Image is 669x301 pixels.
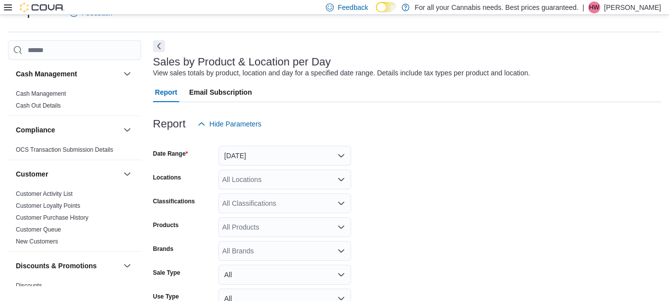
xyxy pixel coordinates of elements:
button: All [218,265,351,285]
h3: Cash Management [16,69,77,79]
a: Customer Loyalty Points [16,202,80,209]
span: Customer Queue [16,226,61,234]
div: Compliance [8,144,141,160]
span: Customer Purchase History [16,214,89,222]
span: Hide Parameters [209,119,261,129]
button: Open list of options [337,176,345,183]
label: Classifications [153,197,195,205]
span: Customer Loyalty Points [16,202,80,210]
span: HW [589,1,599,13]
a: Cash Management [16,90,66,97]
input: Dark Mode [376,2,397,12]
span: Dark Mode [376,12,376,13]
button: Cash Management [16,69,119,79]
div: Customer [8,188,141,251]
span: New Customers [16,238,58,245]
p: | [582,1,584,13]
button: Customer [16,169,119,179]
div: Cash Management [8,88,141,116]
span: Report [155,82,177,102]
span: Feedback [338,2,368,12]
p: For all your Cannabis needs. Best prices guaranteed. [414,1,578,13]
span: Cash Out Details [16,102,61,110]
button: Discounts & Promotions [121,260,133,272]
div: View sales totals by product, location and day for a specified date range. Details include tax ty... [153,68,530,78]
p: [PERSON_NAME] [604,1,661,13]
button: Next [153,40,165,52]
button: Open list of options [337,247,345,255]
button: Cash Management [121,68,133,80]
h3: Customer [16,169,48,179]
button: Compliance [16,125,119,135]
button: Open list of options [337,199,345,207]
a: New Customers [16,238,58,245]
label: Date Range [153,150,188,158]
span: Discounts [16,282,42,290]
a: Cash Out Details [16,102,61,109]
label: Locations [153,174,181,181]
span: Cash Management [16,90,66,98]
a: Customer Purchase History [16,214,89,221]
label: Sale Type [153,269,180,277]
button: [DATE] [218,146,351,166]
button: Discounts & Promotions [16,261,119,271]
h3: Compliance [16,125,55,135]
span: Customer Activity List [16,190,73,198]
h3: Discounts & Promotions [16,261,97,271]
div: Haley Watson [588,1,600,13]
label: Products [153,221,179,229]
a: Discounts [16,282,42,289]
button: Open list of options [337,223,345,231]
a: Customer Queue [16,226,61,233]
span: OCS Transaction Submission Details [16,146,113,154]
a: OCS Transaction Submission Details [16,146,113,153]
a: Customer Activity List [16,190,73,197]
label: Brands [153,245,173,253]
h3: Sales by Product & Location per Day [153,56,331,68]
button: Hide Parameters [194,114,265,134]
h3: Report [153,118,186,130]
img: Cova [20,2,64,12]
button: Compliance [121,124,133,136]
span: Email Subscription [189,82,252,102]
button: Customer [121,168,133,180]
label: Use Type [153,293,179,301]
